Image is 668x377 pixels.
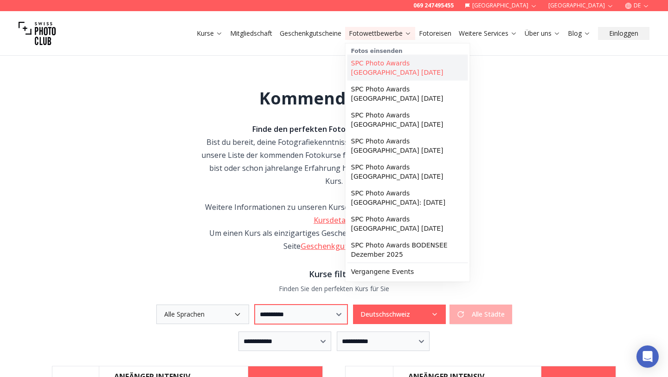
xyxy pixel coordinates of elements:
[252,124,416,134] strong: Finde den perfekten Fotografie-Kurs für dich
[413,2,454,9] a: 069 247495455
[200,123,468,188] div: Bist du bereit, deine Fotografiekenntnisse zu verbessern? Dann schau dir unsere Liste der kommend...
[353,305,446,324] button: Deutschschweiz
[52,267,616,280] h3: Kurse filtern
[347,237,468,263] a: SPC Photo Awards BODENSEE Dezember 2025
[564,27,594,40] button: Blog
[455,27,521,40] button: Weitere Services
[197,29,223,38] a: Kurse
[347,263,468,280] a: Vergangene Events
[52,284,616,293] p: Finden Sie den perfekten Kurs für Sie
[347,133,468,159] a: SPC Photo Awards [GEOGRAPHIC_DATA] [DATE]
[347,159,468,185] a: SPC Photo Awards [GEOGRAPHIC_DATA] [DATE]
[636,345,659,368] div: Open Intercom Messenger
[230,29,272,38] a: Mitgliedschaft
[226,27,276,40] button: Mitgliedschaft
[568,29,591,38] a: Blog
[419,29,451,38] a: Fotoreisen
[347,81,468,107] a: SPC Photo Awards [GEOGRAPHIC_DATA] [DATE]
[347,55,468,81] a: SPC Photo Awards [GEOGRAPHIC_DATA] [DATE]
[280,29,341,38] a: Geschenkgutscheine
[459,29,517,38] a: Weitere Services
[598,27,649,40] button: Einloggen
[200,201,468,253] div: Weitere Informationen zu unseren Kursen findest du auf der Seite . Um einen Kurs als einzigartige...
[276,27,345,40] button: Geschenkgutscheine
[345,27,415,40] button: Fotowettbewerbe
[347,45,468,55] div: Fotos einsenden
[301,241,375,251] a: Geschenkgutscheine
[415,27,455,40] button: Fotoreisen
[347,185,468,211] a: SPC Photo Awards [GEOGRAPHIC_DATA]: [DATE]
[349,29,411,38] a: Fotowettbewerbe
[259,89,409,108] h1: Kommende Kurse
[521,27,564,40] button: Über uns
[347,211,468,237] a: SPC Photo Awards [GEOGRAPHIC_DATA] [DATE]
[347,107,468,133] a: SPC Photo Awards [GEOGRAPHIC_DATA] [DATE]
[193,27,226,40] button: Kurse
[525,29,560,38] a: Über uns
[19,15,56,52] img: Swiss photo club
[156,305,249,324] button: Alle Sprachen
